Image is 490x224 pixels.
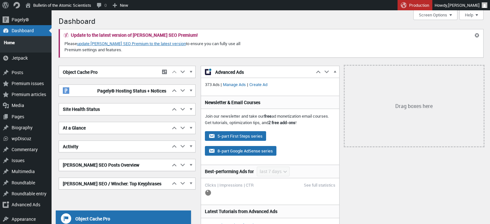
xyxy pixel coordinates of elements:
button: Screen Options [413,10,457,20]
h3: Newsletter & Email Courses [205,99,335,106]
span: Advanced Ads [215,69,311,75]
a: Manage Ads [222,82,247,87]
h2: At a Glance [59,122,170,134]
h3: Best-performing Ads for [205,168,254,175]
h3: Latest Tutorials from Advanced Ads [205,208,335,215]
button: 8-part Google AdSense series [205,146,276,156]
h2: [PERSON_NAME] SEO Posts Overview [59,159,170,171]
a: Create Ad [248,82,269,87]
span: [PERSON_NAME] [448,2,480,8]
img: pagely-w-on-b20x20.png [63,87,69,94]
p: Please to ensure you can fully use all Premium settings and features. [64,40,258,54]
strong: 2 free add-ons [268,120,295,125]
p: 373 Ads | | [205,82,335,88]
img: loading [205,190,211,196]
button: Help [459,10,484,20]
h1: Dashboard [59,14,484,27]
h2: Site Health Status [59,103,170,115]
h2: [PERSON_NAME] SEO / Wincher: Top Keyphrases [59,178,170,190]
h2: Activity [59,141,170,152]
h2: Object Cache Pro [59,66,159,78]
strong: free [264,113,272,119]
button: 5-part First Steps series [205,131,266,141]
h2: Pagely® Hosting Status + Notices [59,85,170,96]
h2: Update to the latest version of [PERSON_NAME] SEO Premium! [71,33,198,37]
p: Join our newsletter and take our ad monetization email courses. Get tutorials, optimization tips,... [205,113,335,126]
a: update [PERSON_NAME] SEO Premium to the latest version [77,41,186,46]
